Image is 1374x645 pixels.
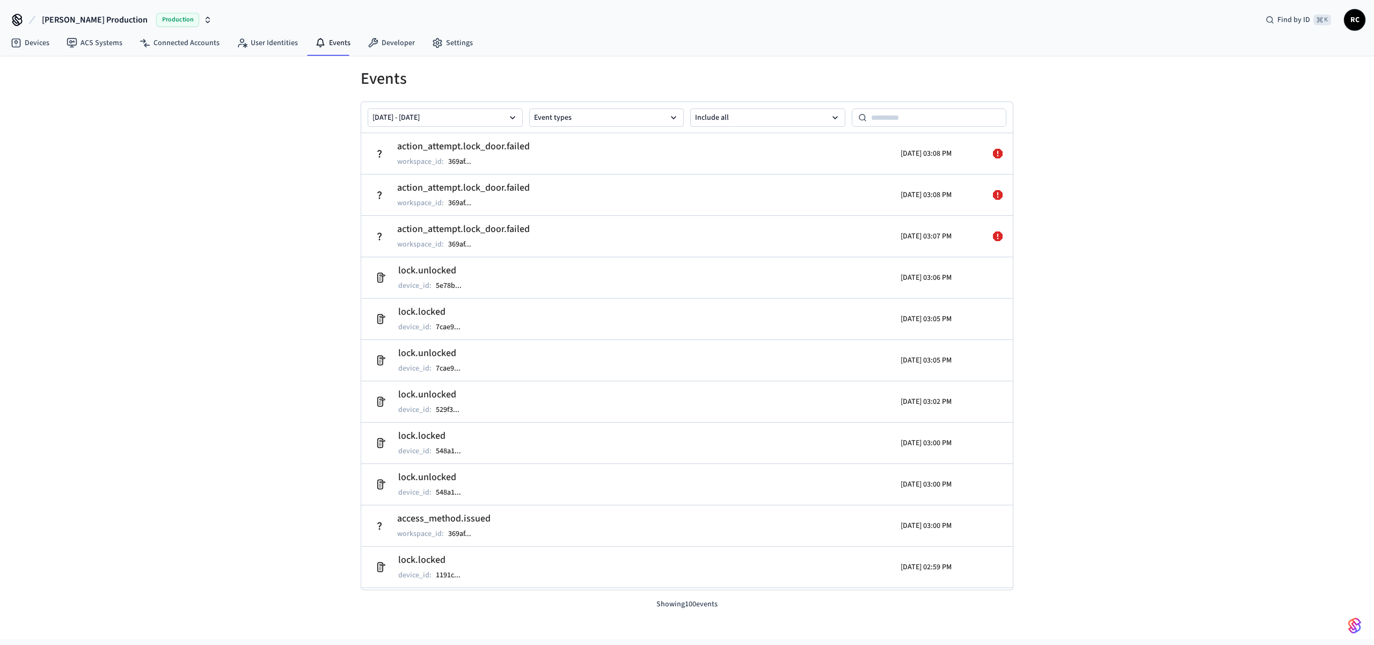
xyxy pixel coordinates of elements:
h2: access_method.issued [397,511,491,526]
h2: action_attempt.lock_door.failed [397,139,530,154]
img: SeamLogoGradient.69752ec5.svg [1348,617,1361,634]
p: device_id : [398,570,432,581]
h2: action_attempt.lock_door.failed [397,180,530,195]
h2: lock.locked [398,553,471,568]
button: 1191c... [434,569,471,582]
button: RC [1344,9,1365,31]
button: 5e78b... [434,279,472,292]
button: [DATE] - [DATE] [368,108,523,127]
p: Showing 100 events [361,599,1013,610]
h2: lock.unlocked [398,470,472,485]
button: 548a1... [434,445,472,458]
button: Event types [529,108,684,127]
p: workspace_id : [397,528,444,539]
a: Events [306,33,359,53]
p: workspace_id : [397,156,444,167]
button: 7cae9... [434,321,471,334]
span: Find by ID [1277,15,1310,25]
h2: lock.locked [398,305,471,320]
p: [DATE] 03:00 PM [901,438,952,448]
button: 369af... [446,197,482,209]
p: workspace_id : [397,198,444,208]
h1: Events [361,69,1013,89]
p: [DATE] 03:07 PM [901,231,952,242]
button: 369af... [446,527,482,540]
p: [DATE] 03:05 PM [901,355,952,366]
button: 369af... [446,155,482,168]
p: device_id : [398,322,432,332]
a: Connected Accounts [131,33,228,53]
a: Settings [423,33,481,53]
p: device_id : [398,363,432,374]
a: Devices [2,33,58,53]
p: device_id : [398,280,432,291]
p: [DATE] 03:08 PM [901,148,952,159]
span: ⌘ K [1313,15,1331,25]
p: device_id : [398,446,432,456]
a: Developer [359,33,423,53]
a: ACS Systems [58,33,131,53]
button: 369af... [446,238,482,251]
p: [DATE] 03:00 PM [901,520,952,531]
p: device_id : [398,404,432,415]
p: [DATE] 03:02 PM [901,396,952,407]
p: workspace_id : [397,239,444,250]
h2: lock.locked [398,429,472,444]
h2: lock.unlocked [398,387,470,402]
h2: action_attempt.lock_door.failed [397,222,530,237]
p: [DATE] 02:59 PM [901,562,952,572]
span: Production [156,13,199,27]
p: [DATE] 03:05 PM [901,314,952,324]
p: [DATE] 03:00 PM [901,479,952,490]
p: device_id : [398,487,432,498]
button: Include all [690,108,845,127]
p: [DATE] 03:08 PM [901,190,952,200]
button: 548a1... [434,486,472,499]
a: User Identities [228,33,306,53]
div: Find by ID⌘ K [1257,10,1340,30]
button: 7cae9... [434,362,471,375]
span: RC [1345,10,1364,30]
h2: lock.unlocked [398,346,471,361]
h2: lock.unlocked [398,263,472,278]
p: [DATE] 03:06 PM [901,272,952,283]
span: [PERSON_NAME] Production [42,13,148,26]
button: 529f3... [434,403,470,416]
